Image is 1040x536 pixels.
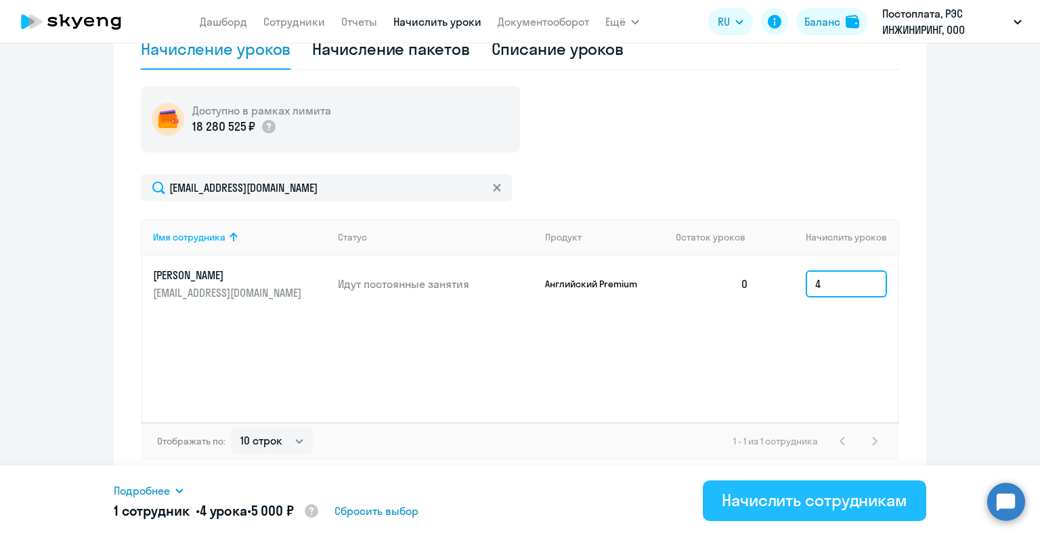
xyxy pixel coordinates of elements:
[200,502,247,519] span: 4 урока
[846,15,859,28] img: balance
[153,268,305,283] p: [PERSON_NAME]
[492,38,624,60] div: Списание уроков
[152,103,184,136] img: wallet-circle.png
[722,489,907,511] div: Начислить сотрудникам
[703,480,926,521] button: Начислить сотрудникам
[334,503,418,519] span: Сбросить выбор
[733,435,818,447] span: 1 - 1 из 1 сотрудника
[796,8,867,35] button: Балансbalance
[545,278,647,290] p: Английский Premium
[141,38,290,60] div: Начисление уроков
[882,5,1008,38] p: Постоплата, РЭС ИНЖИНИРИНГ, ООО
[545,231,582,243] div: Продукт
[153,231,225,243] div: Имя сотрудника
[153,231,327,243] div: Имя сотрудника
[338,231,534,243] div: Статус
[676,231,745,243] span: Остаток уроков
[338,276,534,291] p: Идут постоянные занятия
[875,5,1028,38] button: Постоплата, РЭС ИНЖИНИРИНГ, ООО
[545,231,666,243] div: Продукт
[665,255,760,312] td: 0
[312,38,469,60] div: Начисление пакетов
[393,15,481,28] a: Начислить уроки
[200,15,247,28] a: Дашборд
[760,219,898,255] th: Начислить уроков
[804,14,840,30] div: Баланс
[157,435,225,447] span: Отображать по:
[251,502,294,519] span: 5 000 ₽
[114,482,170,499] span: Подробнее
[605,8,639,35] button: Ещё
[708,8,753,35] button: RU
[263,15,325,28] a: Сотрудники
[153,268,327,300] a: [PERSON_NAME][EMAIL_ADDRESS][DOMAIN_NAME]
[676,231,760,243] div: Остаток уроков
[338,231,367,243] div: Статус
[498,15,589,28] a: Документооборот
[153,285,305,300] p: [EMAIL_ADDRESS][DOMAIN_NAME]
[141,174,512,201] input: Поиск по имени, email, продукту или статусу
[192,103,331,118] h5: Доступно в рамках лимита
[192,118,255,136] p: 18 280 525 ₽
[605,14,626,30] span: Ещё
[341,15,377,28] a: Отчеты
[114,501,320,522] h5: 1 сотрудник • •
[718,14,730,30] span: RU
